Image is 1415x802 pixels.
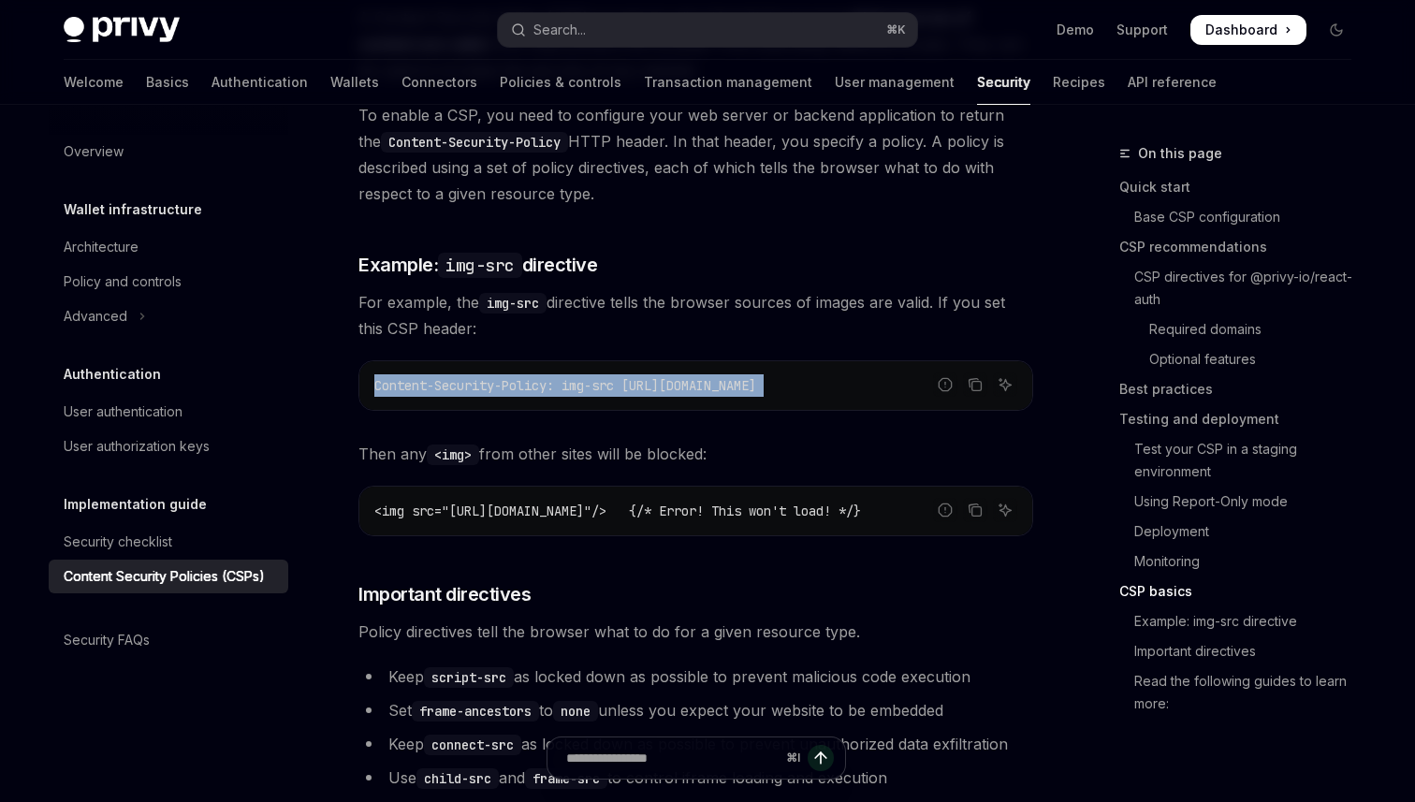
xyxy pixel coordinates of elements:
[1190,15,1306,45] a: Dashboard
[49,230,288,264] a: Architecture
[1119,344,1366,374] a: Optional features
[49,623,288,657] a: Security FAQs
[498,13,917,47] button: Open search
[1128,60,1217,105] a: API reference
[358,289,1033,342] span: For example, the directive tells the browser sources of images are valid. If you set this CSP hea...
[1119,374,1366,404] a: Best practices
[330,60,379,105] a: Wallets
[358,731,1033,757] li: Keep as locked down as possible to prevent unauthorized data exfiltration
[438,253,522,278] code: img-src
[1321,15,1351,45] button: Toggle dark mode
[358,102,1033,207] span: To enable a CSP, you need to configure your web server or backend application to return the HTTP ...
[64,236,139,258] div: Architecture
[1119,487,1366,517] a: Using Report-Only mode
[886,22,906,37] span: ⌘ K
[533,19,586,41] div: Search...
[1119,547,1366,576] a: Monitoring
[1119,232,1366,262] a: CSP recommendations
[64,531,172,553] div: Security checklist
[1053,60,1105,105] a: Recipes
[977,60,1030,105] a: Security
[374,377,756,394] span: Content-Security-Policy: img-src [URL][DOMAIN_NAME]
[64,435,210,458] div: User authorization keys
[1119,202,1366,232] a: Base CSP configuration
[1119,576,1366,606] a: CSP basics
[963,372,987,397] button: Copy the contents from the code block
[358,619,1033,645] span: Policy directives tell the browser what to do for a given resource type.
[49,265,288,299] a: Policy and controls
[64,198,202,221] h5: Wallet infrastructure
[401,60,477,105] a: Connectors
[1119,517,1366,547] a: Deployment
[49,395,288,429] a: User authentication
[64,629,150,651] div: Security FAQs
[566,737,779,779] input: Ask a question...
[993,372,1017,397] button: Ask AI
[1119,636,1366,666] a: Important directives
[358,581,531,607] span: Important directives
[1138,142,1222,165] span: On this page
[358,663,1033,690] li: Keep as locked down as possible to prevent malicious code execution
[412,701,539,722] code: frame-ancestors
[1119,666,1366,719] a: Read the following guides to learn more:
[1119,262,1366,314] a: CSP directives for @privy-io/react-auth
[212,60,308,105] a: Authentication
[358,252,597,278] span: Example: directive
[1119,172,1366,202] a: Quick start
[1057,21,1094,39] a: Demo
[358,697,1033,723] li: Set to unless you expect your website to be embedded
[553,701,598,722] code: none
[64,140,124,163] div: Overview
[835,60,955,105] a: User management
[933,372,957,397] button: Report incorrect code
[1205,21,1277,39] span: Dashboard
[49,525,288,559] a: Security checklist
[993,498,1017,522] button: Ask AI
[64,493,207,516] h5: Implementation guide
[963,498,987,522] button: Copy the contents from the code block
[381,132,568,153] code: Content-Security-Policy
[933,498,957,522] button: Report incorrect code
[49,560,288,593] a: Content Security Policies (CSPs)
[424,667,514,688] code: script-src
[479,293,547,314] code: img-src
[146,60,189,105] a: Basics
[1119,314,1366,344] a: Required domains
[358,441,1033,467] span: Then any from other sites will be blocked:
[644,60,812,105] a: Transaction management
[64,60,124,105] a: Welcome
[64,363,161,386] h5: Authentication
[49,430,288,463] a: User authorization keys
[49,299,288,333] button: Toggle Advanced section
[808,745,834,771] button: Send message
[64,270,182,293] div: Policy and controls
[500,60,621,105] a: Policies & controls
[1119,606,1366,636] a: Example: img-src directive
[1119,404,1366,434] a: Testing and deployment
[427,445,479,465] code: <img>
[64,17,180,43] img: dark logo
[49,135,288,168] a: Overview
[1116,21,1168,39] a: Support
[64,401,182,423] div: User authentication
[64,305,127,328] div: Advanced
[64,565,265,588] div: Content Security Policies (CSPs)
[374,503,861,519] span: <img src="[URL][DOMAIN_NAME]"/> {/* Error! This won't load! */}
[1119,434,1366,487] a: Test your CSP in a staging environment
